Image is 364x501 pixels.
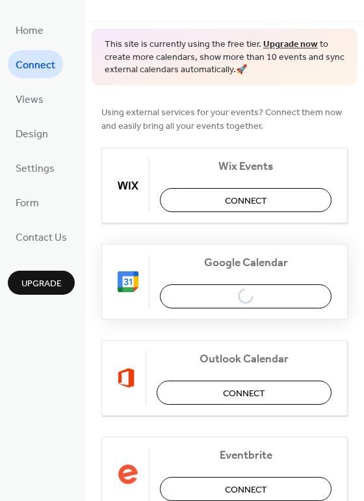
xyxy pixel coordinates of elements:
[225,483,267,496] span: Connect
[118,464,138,485] img: eventbrite
[16,193,39,213] span: Form
[263,36,318,53] a: Upgrade now
[16,228,67,248] span: Contact Us
[16,159,55,179] span: Settings
[118,368,135,388] img: outlook
[118,175,138,196] img: wix
[157,352,331,366] span: Outlook Calendar
[160,477,331,501] button: Connect
[118,271,138,292] img: google
[160,448,331,462] span: Eventbrite
[8,271,75,295] button: Upgrade
[157,381,331,405] button: Connect
[21,277,62,291] span: Upgrade
[16,21,44,41] span: Home
[160,256,331,269] span: Google Calendar
[8,223,75,251] a: Contact Us
[8,188,47,216] a: Form
[8,50,63,78] a: Connect
[8,85,51,113] a: Views
[105,38,344,77] span: This site is currently using the free tier. to create more calendars, show more than 10 events an...
[160,159,331,173] span: Wix Events
[8,16,51,44] a: Home
[225,194,267,208] span: Connect
[223,386,265,400] span: Connect
[16,124,48,144] span: Design
[8,154,62,182] a: Settings
[16,55,55,75] span: Connect
[160,188,331,212] button: Connect
[8,119,56,147] a: Design
[16,90,44,110] span: Views
[101,105,348,133] span: Using external services for your events? Connect them now and easily bring all your events together.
